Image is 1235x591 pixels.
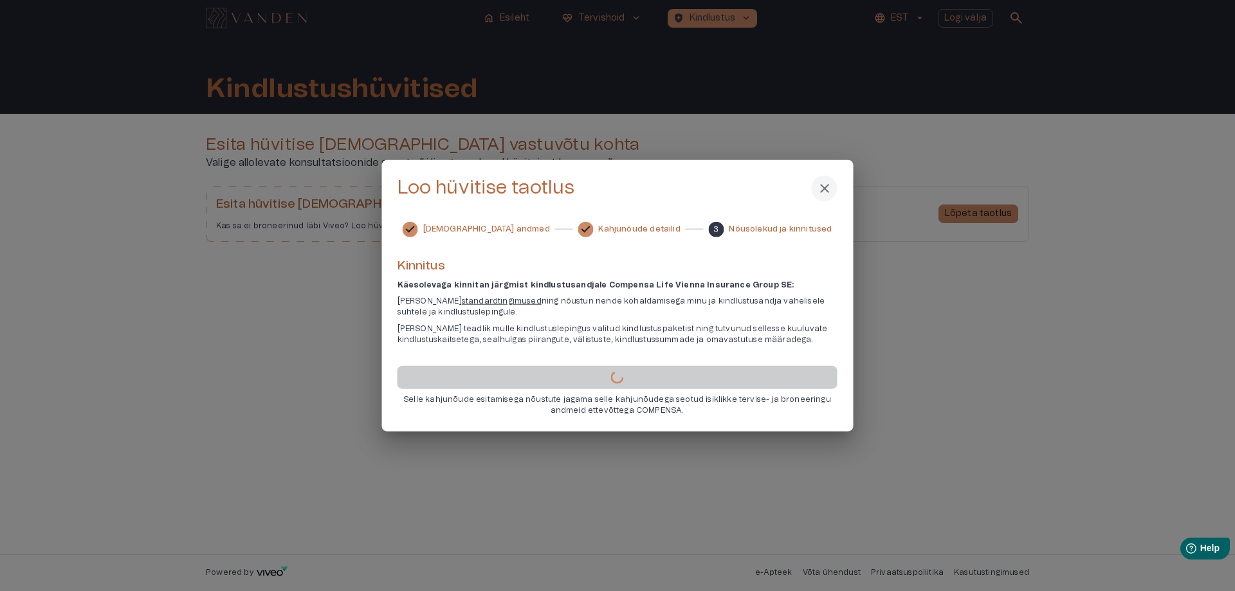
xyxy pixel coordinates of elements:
[1135,532,1235,568] iframe: Help widget launcher
[398,280,837,291] p: Käesolevaga kinnitan järgmist kindlustusandjale Compensa Life Vienna Insurance Group SE:
[398,394,837,416] p: Selle kahjunõude esitamisega nõustute jagama selle kahjunõudega seotud isiklikke tervise- ja bron...
[598,224,680,235] span: Kahjunõude detailid
[462,297,542,305] a: standardtingimused
[713,225,718,233] text: 3
[729,224,832,235] span: Nõusolekud ja kinnitused
[398,323,837,345] p: [PERSON_NAME] teadlik mulle kindlustuslepingus valitud kindlustuspaketist ning tutvunud sellesse ...
[398,296,837,318] div: [PERSON_NAME] ning nõustun nende kohaldamisega minu ja kindlustusandja vahelisele suhtele ja kind...
[423,224,550,235] span: [DEMOGRAPHIC_DATA] andmed
[817,180,832,195] span: close
[398,177,575,199] h3: Loo hüvitise taotlus
[398,257,837,275] h6: Kinnitus
[812,175,837,201] button: sulge menüü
